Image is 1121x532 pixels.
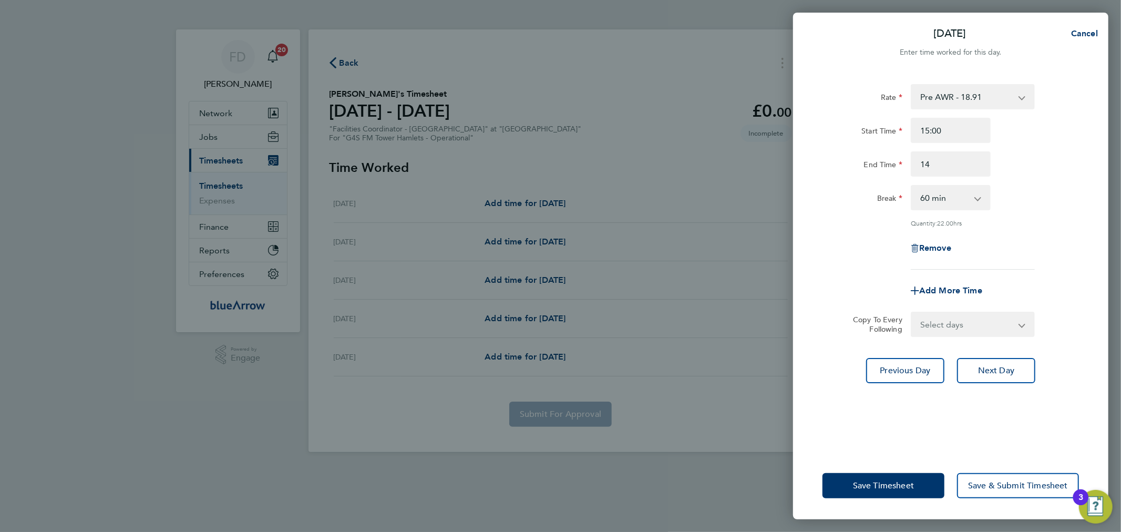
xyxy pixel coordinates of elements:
[861,126,902,139] label: Start Time
[793,46,1108,59] div: Enter time worked for this day.
[957,358,1035,383] button: Next Day
[853,480,914,491] span: Save Timesheet
[919,243,951,253] span: Remove
[911,219,1035,227] div: Quantity: hrs
[937,219,953,227] span: 22.00
[919,285,982,295] span: Add More Time
[822,473,944,498] button: Save Timesheet
[845,315,902,334] label: Copy To Every Following
[1078,497,1083,511] div: 3
[864,160,902,172] label: End Time
[1079,490,1113,524] button: Open Resource Center, 3 new notifications
[968,480,1068,491] span: Save & Submit Timesheet
[881,93,902,105] label: Rate
[880,365,931,376] span: Previous Day
[1068,28,1098,38] span: Cancel
[957,473,1079,498] button: Save & Submit Timesheet
[911,244,951,252] button: Remove
[911,151,991,177] input: E.g. 18:00
[978,365,1014,376] span: Next Day
[911,287,982,295] button: Add More Time
[934,26,966,41] p: [DATE]
[911,118,991,143] input: E.g. 08:00
[1054,23,1108,44] button: Cancel
[866,358,944,383] button: Previous Day
[877,193,902,206] label: Break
